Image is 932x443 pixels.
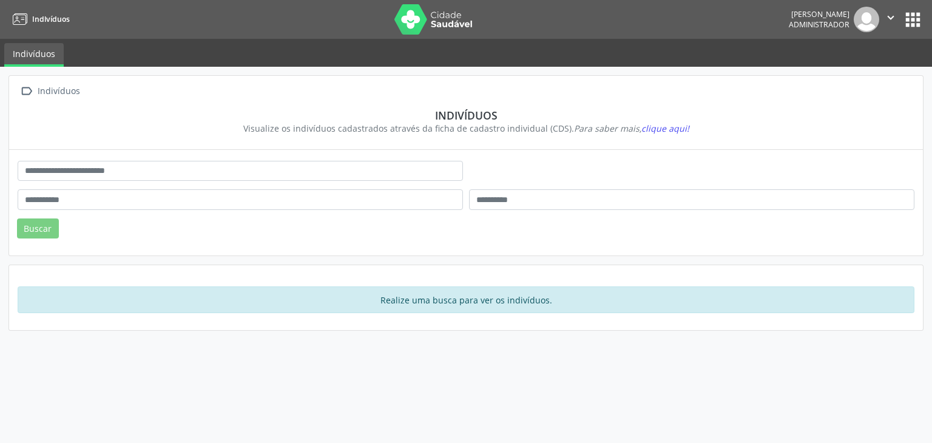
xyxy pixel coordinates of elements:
[18,83,82,100] a:  Indivíduos
[879,7,902,32] button: 
[18,286,914,313] div: Realize uma busca para ver os indivíduos.
[35,83,82,100] div: Indivíduos
[26,122,906,135] div: Visualize os indivíduos cadastrados através da ficha de cadastro individual (CDS).
[789,19,849,30] span: Administrador
[789,9,849,19] div: [PERSON_NAME]
[574,123,689,134] i: Para saber mais,
[4,43,64,67] a: Indivíduos
[18,83,35,100] i: 
[854,7,879,32] img: img
[641,123,689,134] span: clique aqui!
[26,109,906,122] div: Indivíduos
[902,9,924,30] button: apps
[32,14,70,24] span: Indivíduos
[884,11,897,24] i: 
[8,9,70,29] a: Indivíduos
[17,218,59,239] button: Buscar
